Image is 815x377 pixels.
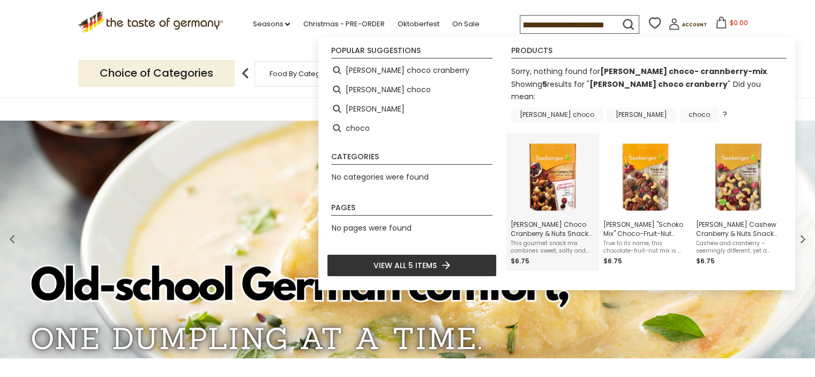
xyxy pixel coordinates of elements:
b: [PERSON_NAME] choco- crannberry-mix [600,66,767,77]
a: [PERSON_NAME] Cashew Cranberry & Nuts Snack Mix, 150g (5.3oz)Cashew and cranberry – seemingly dif... [696,137,780,267]
a: choco [680,107,719,122]
a: Christmas - PRE-ORDER [303,18,384,30]
li: Seeberger "Schoko Mix" Choco-Fruit-Nut Snack Mix, 150g (5.3oz) [599,133,692,271]
div: Instant Search Results [318,36,795,290]
button: $0.00 [709,17,754,33]
p: Choice of Categories [78,60,235,86]
span: $6.75 [511,256,529,265]
li: choco [327,119,497,138]
span: [PERSON_NAME] "Schoko Mix" Choco-Fruit-Nut Snack Mix, 150g (5.3oz) [603,220,687,238]
li: View all 5 items [327,254,497,277]
li: Popular suggestions [331,47,492,58]
a: Oktoberfest [397,18,439,30]
a: [PERSON_NAME] "Schoko Mix" Choco-Fruit-Nut Snack Mix, 150g (5.3oz)True to its name, this chocolat... [603,137,687,267]
span: Sorry, nothing found for . [511,66,768,77]
span: True to its name, this chocolate-fruit-nut mix is ​​made with 25% fluffy, melt-in-the-mouth aerat... [603,240,687,255]
li: seeberger choco cranberry [327,61,497,80]
li: Categories [331,153,492,165]
b: 5 [542,79,547,90]
li: Seeberger Cashew Cranberry & Nuts Snack Mix, 150g (5.3oz) [692,133,784,271]
span: Cashew and cranberry – seemingly different, yet a perfect pair. Their shapes suggest it, and thei... [696,240,780,255]
li: Products [511,47,787,58]
a: Account [668,18,707,34]
li: seeberger [327,99,497,119]
span: No categories were found [332,172,429,182]
span: Showing results for " " [511,79,730,90]
span: [PERSON_NAME] Cashew Cranberry & Nuts Snack Mix, 150g (5.3oz) [696,220,780,238]
a: [PERSON_NAME] [607,107,676,122]
a: [PERSON_NAME] choco cranberry [589,79,728,90]
div: Did you mean: ? [511,79,761,120]
a: Food By Category [270,70,332,78]
li: Seeberger Choco Cranberry & Nuts Snack Mix, 150g (5.3oz) [506,133,599,271]
span: No pages were found [332,223,412,233]
li: Pages [331,204,492,216]
span: $6.75 [603,256,622,265]
a: On Sale [452,18,479,30]
span: [PERSON_NAME] Choco Cranberry & Nuts Snack Mix, 150g (5.3oz) [511,220,595,238]
span: View all 5 items [373,260,437,271]
a: [PERSON_NAME] Choco Cranberry & Nuts Snack Mix, 150g (5.3oz)This gourmet snack mix combines sweet... [511,137,595,267]
span: This gourmet snack mix combines sweet, salty and unique nut and fruit treats: High-quality chocol... [511,240,595,255]
li: seeberger choco [327,80,497,99]
span: $6.75 [696,256,715,265]
span: Account [682,22,707,28]
span: $0.00 [729,18,747,27]
a: Seasons [252,18,290,30]
img: previous arrow [235,63,256,84]
a: [PERSON_NAME] choco [511,107,603,122]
